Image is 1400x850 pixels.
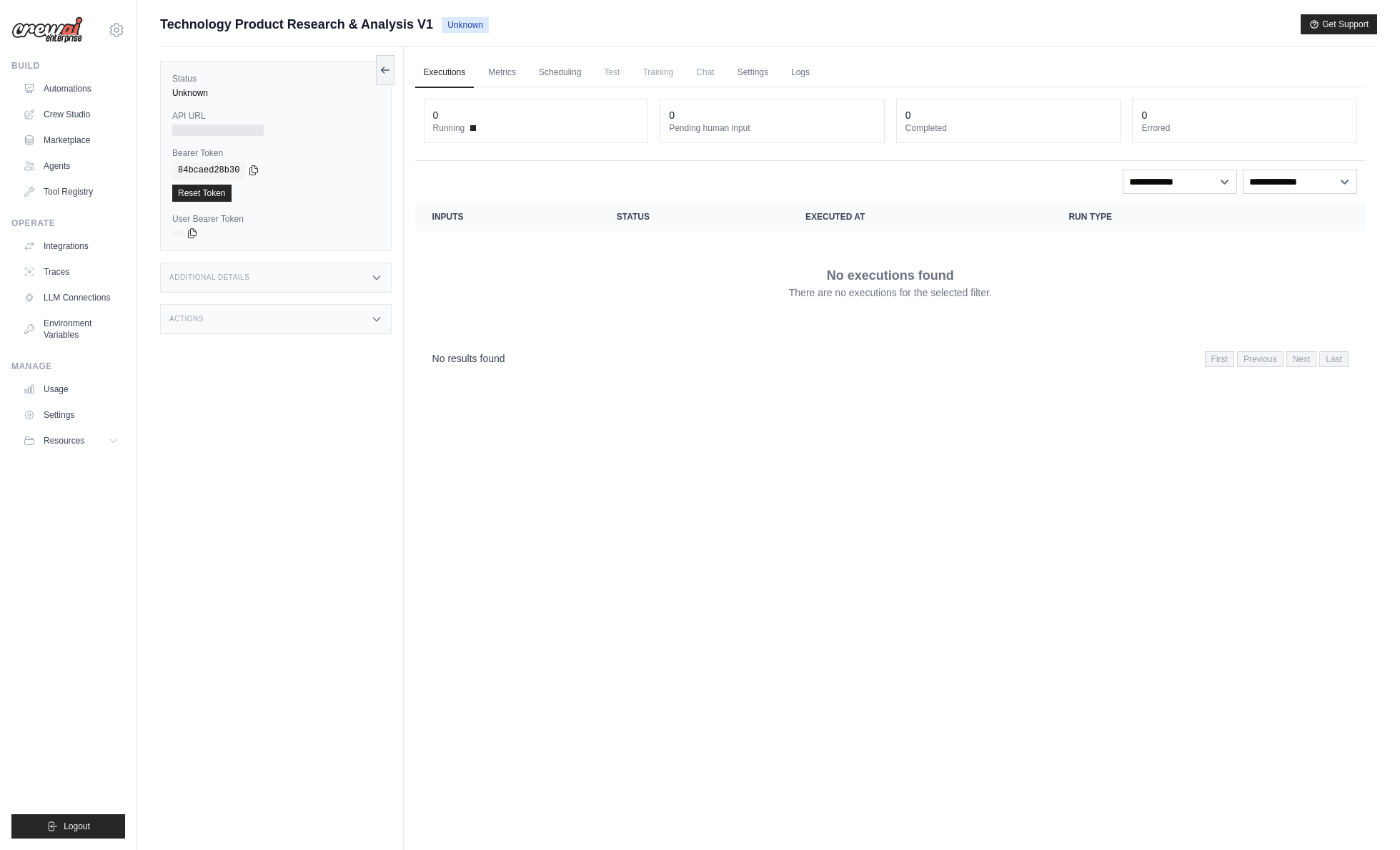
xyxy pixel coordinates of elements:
button: Get Support [1301,14,1377,34]
div: 0 [669,108,675,122]
a: Logs [783,58,818,88]
span: Last [1319,351,1349,367]
button: Resources [17,429,125,452]
div: Manage [11,361,125,372]
a: LLM Connections [17,286,125,309]
button: Logout [11,814,125,839]
div: Operate [11,218,125,229]
img: Logo [11,16,83,44]
div: Build [11,60,125,72]
a: Traces [17,260,125,283]
div: Unknown [172,87,379,99]
label: API URL [172,110,379,122]
a: Automations [17,77,125,100]
div: 0 [433,108,439,122]
a: Marketplace [17,129,125,152]
h3: Actions [169,315,204,323]
span: Technology Product Research & Analysis V1 [160,14,433,34]
label: Bearer Token [172,147,379,159]
a: Scheduling [530,58,590,88]
a: Reset Token [172,185,232,202]
code: 84bcaed28b30 [172,162,245,179]
div: 0 [905,108,911,122]
span: Test [595,58,628,87]
span: Next [1286,351,1317,367]
span: Resources [44,435,84,446]
a: Metrics [480,58,525,88]
a: Integrations [17,235,125,258]
dt: Pending human input [669,122,875,134]
th: Inputs [415,202,600,231]
span: Logout [64,821,90,832]
dt: Errored [1141,122,1348,134]
p: No executions found [827,265,954,285]
p: No results found [432,351,505,366]
span: Unknown [442,17,489,33]
section: Crew executions table [415,202,1366,376]
p: There are no executions for the selected filter. [789,285,992,300]
span: First [1205,351,1234,367]
span: Running [433,122,465,134]
span: Training is not available until the deployment is complete [634,58,682,87]
div: 0 [1141,108,1147,122]
a: Tool Registry [17,180,125,203]
span: Chat is not available until the deployment is complete [687,58,723,87]
th: Executed at [788,202,1051,231]
span: Previous [1237,351,1284,367]
a: Executions [415,58,475,88]
label: Status [172,73,379,84]
a: Settings [17,404,125,426]
a: Crew Studio [17,103,125,126]
label: User Bearer Token [172,213,379,225]
h3: Additional Details [169,273,249,282]
th: Status [600,202,788,231]
nav: Pagination [1205,351,1349,367]
th: Run Type [1051,202,1269,231]
a: Usage [17,378,125,401]
a: Settings [729,58,777,88]
a: Agents [17,155,125,177]
a: Environment Variables [17,312,125,346]
nav: Pagination [415,340,1366,376]
dt: Completed [905,122,1112,134]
